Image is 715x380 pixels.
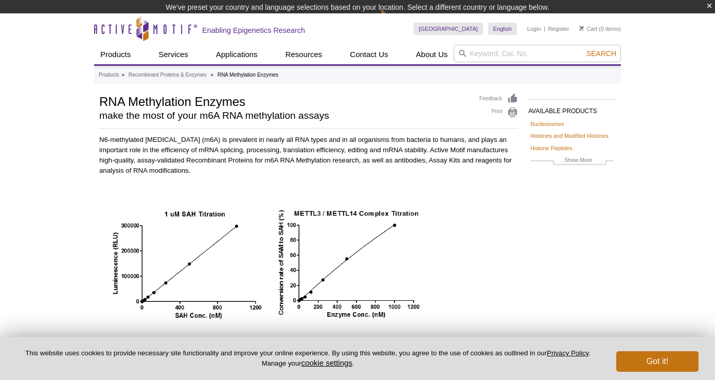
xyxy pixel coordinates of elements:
[410,45,454,64] a: About Us
[218,72,278,78] li: RNA Methylation Enzymes
[616,351,699,372] button: Got it!
[210,72,213,78] li: »
[202,26,305,35] h2: Enabling Epigenetics Research
[16,349,599,368] p: This website uses cookies to provide necessary site functionality and improve your online experie...
[380,8,407,32] img: Change Here
[544,23,545,35] li: |
[279,45,329,64] a: Resources
[479,107,518,118] a: Print
[586,49,616,58] span: Search
[454,45,621,62] input: Keyword, Cat. No.
[99,135,518,176] p: N6-methylated [MEDICAL_DATA] (m6A) is prevalent in nearly all RNA types and in all organisms from...
[530,155,614,167] a: Show More
[579,23,621,35] li: (0 items)
[152,45,194,64] a: Services
[94,45,137,64] a: Products
[99,111,469,120] h2: make the most of your m6A RNA methylation assays
[344,45,394,64] a: Contact Us
[528,99,616,118] h2: AVAILABLE PRODUCTS
[530,131,609,140] a: Histones and Modified Histones
[99,70,119,80] a: Products
[121,72,124,78] li: »
[579,25,597,32] a: Cart
[414,23,483,35] a: [GEOGRAPHIC_DATA]
[99,93,469,108] h1: RNA Methylation Enzymes
[479,93,518,104] a: Feedback
[301,358,352,367] button: cookie settings
[579,26,584,31] img: Your Cart
[527,25,541,32] a: Login
[547,349,588,357] a: Privacy Policy
[548,25,569,32] a: Register
[210,45,264,64] a: Applications
[530,119,564,129] a: Nucleosomes
[129,70,207,80] a: Recombinant Proteins & Enzymes
[99,186,444,334] img: MTase-Glo assay for METTL3/METTL4 Complex m6A methyltransferase activity
[488,23,517,35] a: English
[530,143,573,153] a: Histone Peptides
[583,49,619,58] button: Search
